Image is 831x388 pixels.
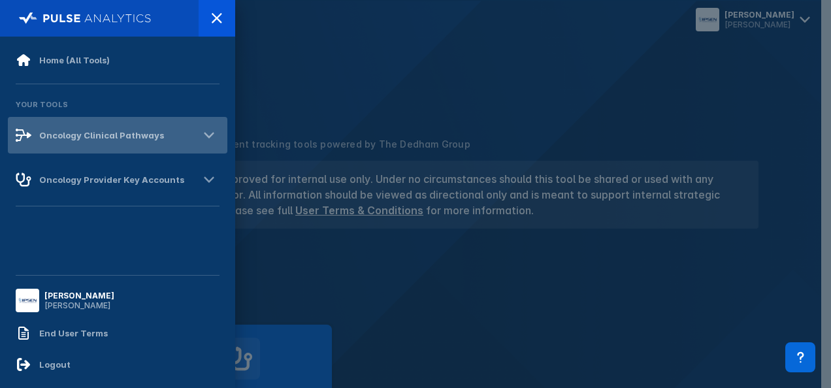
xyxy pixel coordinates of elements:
div: End User Terms [39,328,108,338]
div: Logout [39,359,71,370]
div: Contact Support [785,342,815,372]
a: End User Terms [8,317,227,349]
img: menu button [18,291,37,310]
a: Home (All Tools) [8,44,227,76]
div: Your Tools [8,92,227,117]
div: [PERSON_NAME] [44,300,114,310]
img: pulse-logo-full-white.svg [19,9,152,27]
div: Oncology Provider Key Accounts [39,174,184,185]
div: Oncology Clinical Pathways [39,130,164,140]
div: [PERSON_NAME] [44,291,114,300]
div: Home (All Tools) [39,55,110,65]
